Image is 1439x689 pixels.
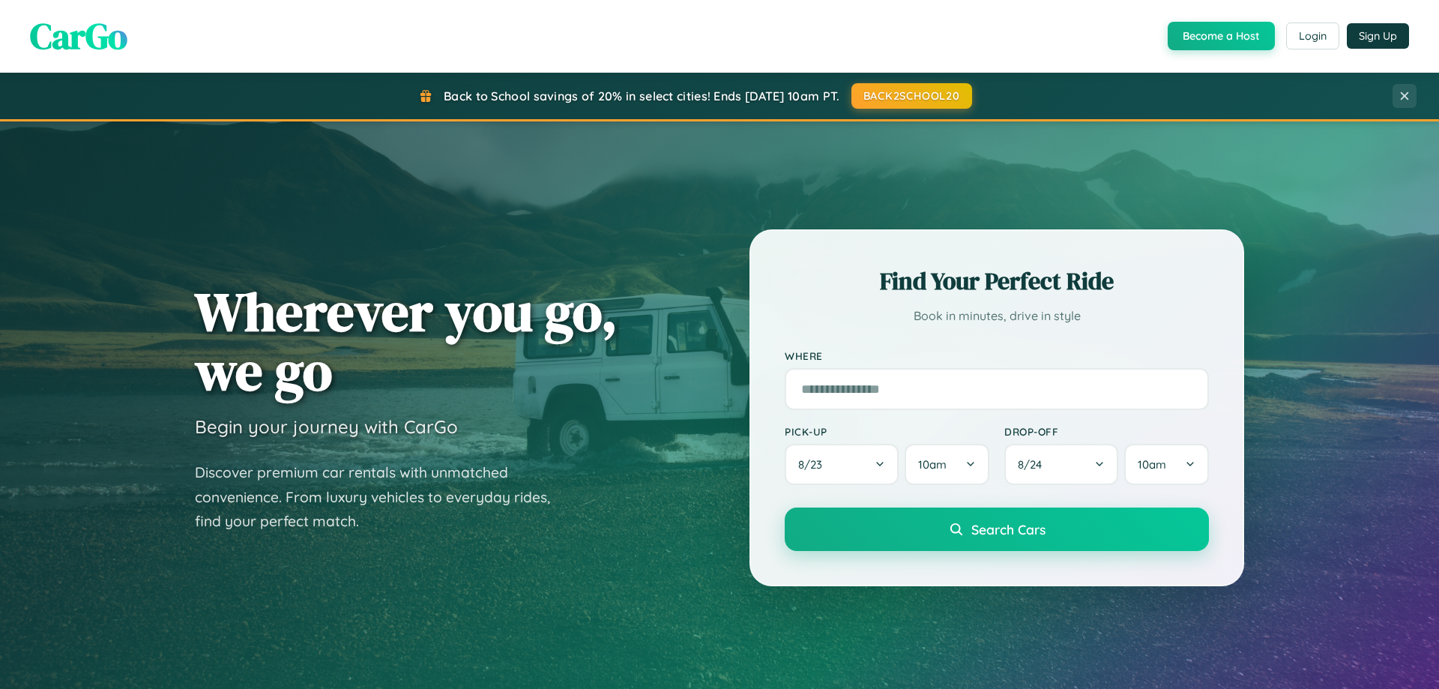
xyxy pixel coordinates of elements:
button: 8/23 [785,444,899,485]
p: Discover premium car rentals with unmatched convenience. From luxury vehicles to everyday rides, ... [195,460,570,534]
span: Back to School savings of 20% in select cities! Ends [DATE] 10am PT. [444,88,839,103]
h1: Wherever you go, we go [195,282,618,400]
button: 8/24 [1004,444,1118,485]
label: Pick-up [785,425,989,438]
span: 8 / 23 [798,457,830,472]
button: Sign Up [1347,23,1409,49]
button: 10am [1124,444,1209,485]
h3: Begin your journey with CarGo [195,415,458,438]
button: Login [1286,22,1339,49]
label: Where [785,349,1209,362]
button: BACK2SCHOOL20 [851,83,972,109]
button: Become a Host [1168,22,1275,50]
span: Search Cars [971,521,1046,538]
span: 8 / 24 [1018,457,1049,472]
span: 10am [1138,457,1166,472]
p: Book in minutes, drive in style [785,305,1209,327]
h2: Find Your Perfect Ride [785,265,1209,298]
label: Drop-off [1004,425,1209,438]
span: CarGo [30,11,127,61]
button: Search Cars [785,508,1209,551]
span: 10am [918,457,947,472]
button: 10am [905,444,989,485]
